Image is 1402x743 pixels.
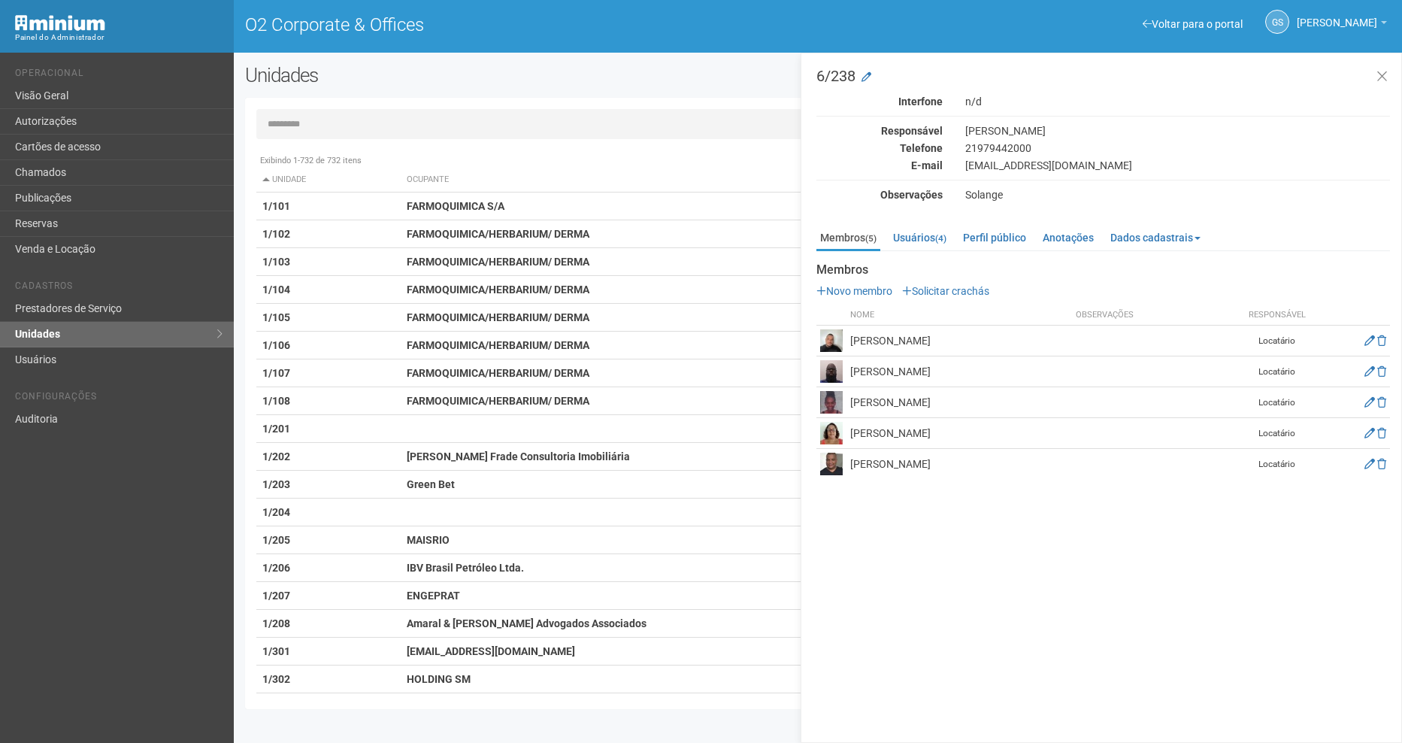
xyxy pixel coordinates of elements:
[1377,335,1386,347] a: Excluir membro
[1364,335,1375,347] a: Editar membro
[256,154,1379,168] div: Exibindo 1-732 de 732 itens
[820,453,843,475] img: user.png
[407,200,504,212] strong: FARMOQUIMICA S/A
[805,188,954,202] div: Observações
[262,478,290,490] strong: 1/203
[820,422,843,444] img: user.png
[15,281,223,296] li: Cadastros
[1240,418,1315,449] td: Locatário
[1377,365,1386,378] a: Excluir membro
[1297,19,1387,31] a: [PERSON_NAME]
[805,124,954,138] div: Responsável
[401,168,896,193] th: Ocupante: activate to sort column ascending
[954,141,1401,155] div: 21979442000
[1107,226,1204,249] a: Dados cadastrais
[1039,226,1098,249] a: Anotações
[262,200,290,212] strong: 1/101
[816,226,880,251] a: Membros(5)
[407,450,630,462] strong: [PERSON_NAME] Frade Consultoria Imobiliária
[262,311,290,323] strong: 1/105
[262,395,290,407] strong: 1/108
[407,339,589,351] strong: FARMOQUIMICA/HERBARIUM/ DERMA
[262,284,290,296] strong: 1/104
[846,418,1072,449] td: [PERSON_NAME]
[407,228,589,240] strong: FARMOQUIMICA/HERBARIUM/ DERMA
[245,64,710,86] h2: Unidades
[407,478,455,490] strong: Green Bet
[407,590,460,602] strong: ENGEPRAT
[816,68,1390,83] h3: 6/238
[262,228,290,240] strong: 1/102
[954,124,1401,138] div: [PERSON_NAME]
[954,95,1401,108] div: n/d
[846,326,1072,356] td: [PERSON_NAME]
[262,506,290,518] strong: 1/204
[1240,387,1315,418] td: Locatário
[262,534,290,546] strong: 1/205
[1265,10,1289,34] a: GS
[407,256,589,268] strong: FARMOQUIMICA/HERBARIUM/ DERMA
[846,356,1072,387] td: [PERSON_NAME]
[1240,449,1315,480] td: Locatário
[861,70,871,85] a: Modificar a unidade
[1364,396,1375,408] a: Editar membro
[245,15,807,35] h1: O2 Corporate & Offices
[846,305,1072,326] th: Nome
[262,450,290,462] strong: 1/202
[820,391,843,414] img: user.png
[262,562,290,574] strong: 1/206
[262,339,290,351] strong: 1/106
[805,95,954,108] div: Interfone
[262,617,290,629] strong: 1/208
[1240,356,1315,387] td: Locatário
[889,226,950,249] a: Usuários(4)
[865,233,877,244] small: (5)
[816,263,1390,277] strong: Membros
[262,423,290,435] strong: 1/201
[407,367,589,379] strong: FARMOQUIMICA/HERBARIUM/ DERMA
[262,367,290,379] strong: 1/107
[846,449,1072,480] td: [PERSON_NAME]
[846,387,1072,418] td: [PERSON_NAME]
[1240,326,1315,356] td: Locatário
[954,159,1401,172] div: [EMAIL_ADDRESS][DOMAIN_NAME]
[15,15,105,31] img: Minium
[407,673,471,685] strong: HOLDING SM
[256,168,401,193] th: Unidade: activate to sort column descending
[805,141,954,155] div: Telefone
[407,645,575,657] strong: [EMAIL_ADDRESS][DOMAIN_NAME]
[407,284,589,296] strong: FARMOQUIMICA/HERBARIUM/ DERMA
[954,188,1401,202] div: Solange
[407,562,524,574] strong: IBV Brasil Petróleo Ltda.
[1297,2,1377,29] span: Gabriela Souza
[1364,427,1375,439] a: Editar membro
[262,645,290,657] strong: 1/301
[407,617,646,629] strong: Amaral & [PERSON_NAME] Advogados Associados
[262,256,290,268] strong: 1/103
[262,590,290,602] strong: 1/207
[935,233,946,244] small: (4)
[816,285,892,297] a: Novo membro
[1377,427,1386,439] a: Excluir membro
[262,673,290,685] strong: 1/302
[1364,365,1375,378] a: Editar membro
[1240,305,1315,326] th: Responsável
[1364,458,1375,470] a: Editar membro
[15,31,223,44] div: Painel do Administrador
[1377,396,1386,408] a: Excluir membro
[902,285,989,297] a: Solicitar crachás
[820,360,843,383] img: user.png
[820,329,843,352] img: user.png
[407,534,450,546] strong: MAISRIO
[959,226,1030,249] a: Perfil público
[1377,458,1386,470] a: Excluir membro
[407,311,589,323] strong: FARMOQUIMICA/HERBARIUM/ DERMA
[15,68,223,83] li: Operacional
[805,159,954,172] div: E-mail
[15,391,223,407] li: Configurações
[407,395,589,407] strong: FARMOQUIMICA/HERBARIUM/ DERMA
[1072,305,1240,326] th: Observações
[1143,18,1243,30] a: Voltar para o portal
